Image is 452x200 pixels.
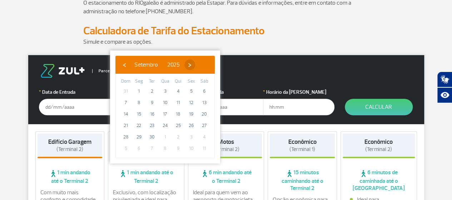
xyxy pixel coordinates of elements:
[48,138,91,146] strong: Edifício Garagem
[199,143,210,154] span: 11
[184,59,195,70] button: ›
[39,88,110,96] label: Data de Entrada
[185,86,197,97] span: 5
[83,24,369,38] h2: Calculadora de Tarifa do Estacionamento
[163,59,184,70] button: 2025
[120,143,131,154] span: 5
[133,97,145,108] span: 8
[133,86,145,97] span: 1
[185,131,197,143] span: 3
[146,108,158,120] span: 16
[146,143,158,154] span: 7
[437,87,452,103] button: Abrir recursos assistivos.
[133,120,145,131] span: 22
[172,78,185,86] th: weekday
[173,86,184,97] span: 4
[345,99,413,115] button: Calcular
[199,108,210,120] span: 20
[173,143,184,154] span: 9
[173,120,184,131] span: 25
[133,143,145,154] span: 6
[185,108,197,120] span: 19
[120,97,131,108] span: 7
[110,50,220,164] bs-datepicker-container: calendar
[199,86,210,97] span: 6
[289,146,315,153] span: (Terminal 1)
[133,78,146,86] th: weekday
[185,143,197,154] span: 10
[198,78,211,86] th: weekday
[192,88,263,96] label: Data da Saída
[159,120,171,131] span: 24
[39,64,86,78] img: logo-zul.png
[185,120,197,131] span: 26
[190,169,262,185] span: 6 min andando até o Terminal 2
[263,99,334,115] input: hh:mm
[199,120,210,131] span: 27
[119,59,130,70] button: ‹
[185,78,198,86] th: weekday
[146,97,158,108] span: 9
[159,143,171,154] span: 8
[119,60,195,67] bs-datepicker-navigation-view: ​ ​ ​
[146,120,158,131] span: 23
[92,69,129,73] span: Parceiro Oficial
[213,146,239,153] span: (Terminal 2)
[159,131,171,143] span: 1
[199,97,210,108] span: 13
[146,86,158,97] span: 2
[437,72,452,87] button: Abrir tradutor de língua de sinais.
[159,86,171,97] span: 3
[192,99,263,115] input: dd/mm/aaaa
[130,59,163,70] button: Setembro
[365,146,392,153] span: (Terminal 2)
[134,61,158,68] span: Setembro
[39,99,110,115] input: dd/mm/aaaa
[199,131,210,143] span: 4
[133,108,145,120] span: 15
[120,86,131,97] span: 31
[173,108,184,120] span: 18
[120,131,131,143] span: 28
[167,61,180,68] span: 2025
[173,97,184,108] span: 11
[145,78,159,86] th: weekday
[263,88,334,96] label: Horário da [PERSON_NAME]
[119,78,133,86] th: weekday
[288,138,317,146] strong: Econômico
[56,146,83,153] span: (Terminal 2)
[159,78,172,86] th: weekday
[218,138,234,146] strong: Motos
[133,131,145,143] span: 29
[343,169,415,192] span: 6 minutos de caminhada até o [GEOGRAPHIC_DATA]
[120,108,131,120] span: 14
[364,138,393,146] strong: Econômico
[185,97,197,108] span: 12
[159,108,171,120] span: 17
[437,72,452,103] div: Plugin de acessibilidade da Hand Talk.
[173,131,184,143] span: 2
[146,131,158,143] span: 30
[110,169,182,185] span: 1 min andando até o Terminal 2
[38,169,103,185] span: 1 min andando até o Terminal 2
[159,97,171,108] span: 10
[83,38,369,46] p: Simule e compare as opções.
[270,169,335,192] span: 15 minutos caminhando até o Terminal 2
[120,120,131,131] span: 21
